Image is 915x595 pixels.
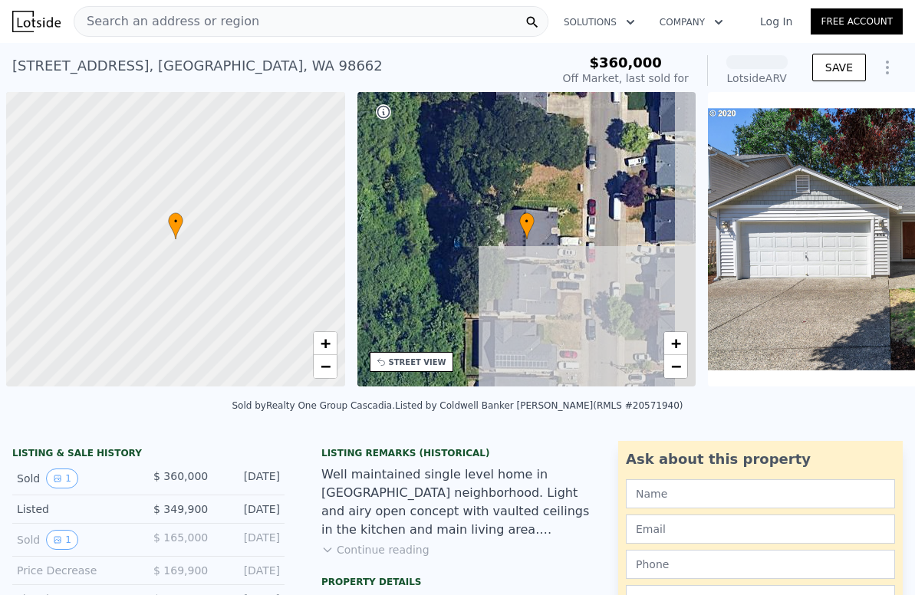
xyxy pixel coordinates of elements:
a: Zoom out [314,355,337,378]
div: Listing Remarks (Historical) [321,447,594,459]
img: Lotside [12,11,61,32]
button: Continue reading [321,542,430,557]
div: Sold [17,468,137,488]
div: Lotside ARV [726,71,788,86]
button: SAVE [812,54,866,81]
a: Zoom in [314,332,337,355]
button: View historical data [46,468,78,488]
div: [DATE] [220,563,280,578]
button: Solutions [551,8,647,36]
div: Off Market, last sold for [563,71,689,86]
span: − [320,357,330,376]
span: + [320,334,330,353]
div: Sold by Realty One Group Cascadia . [232,400,395,411]
a: Log In [742,14,811,29]
span: • [519,215,535,228]
div: • [168,212,183,239]
a: Free Account [811,8,903,35]
span: $360,000 [589,54,662,71]
span: Search an address or region [74,12,259,31]
div: Listed by Coldwell Banker [PERSON_NAME] (RMLS #20571940) [395,400,683,411]
div: LISTING & SALE HISTORY [12,447,285,462]
input: Name [626,479,895,508]
span: − [671,357,681,376]
span: • [168,215,183,228]
input: Email [626,514,895,544]
div: Price Decrease [17,563,137,578]
div: Well maintained single level home in [GEOGRAPHIC_DATA] neighborhood. Light and airy open concept ... [321,465,594,539]
span: $ 169,900 [153,564,208,577]
a: Zoom in [664,332,687,355]
div: • [519,212,535,239]
input: Phone [626,550,895,579]
div: [STREET_ADDRESS] , [GEOGRAPHIC_DATA] , WA 98662 [12,55,383,77]
div: STREET VIEW [389,357,446,368]
div: Sold [17,530,137,550]
button: View historical data [46,530,78,550]
div: Listed [17,501,137,517]
a: Zoom out [664,355,687,378]
div: [DATE] [220,501,280,517]
span: + [671,334,681,353]
div: Ask about this property [626,449,895,470]
div: [DATE] [220,468,280,488]
button: Show Options [872,52,903,83]
span: $ 360,000 [153,470,208,482]
span: $ 349,900 [153,503,208,515]
span: $ 165,000 [153,531,208,544]
div: Property details [321,576,594,588]
button: Company [647,8,736,36]
div: [DATE] [220,530,280,550]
